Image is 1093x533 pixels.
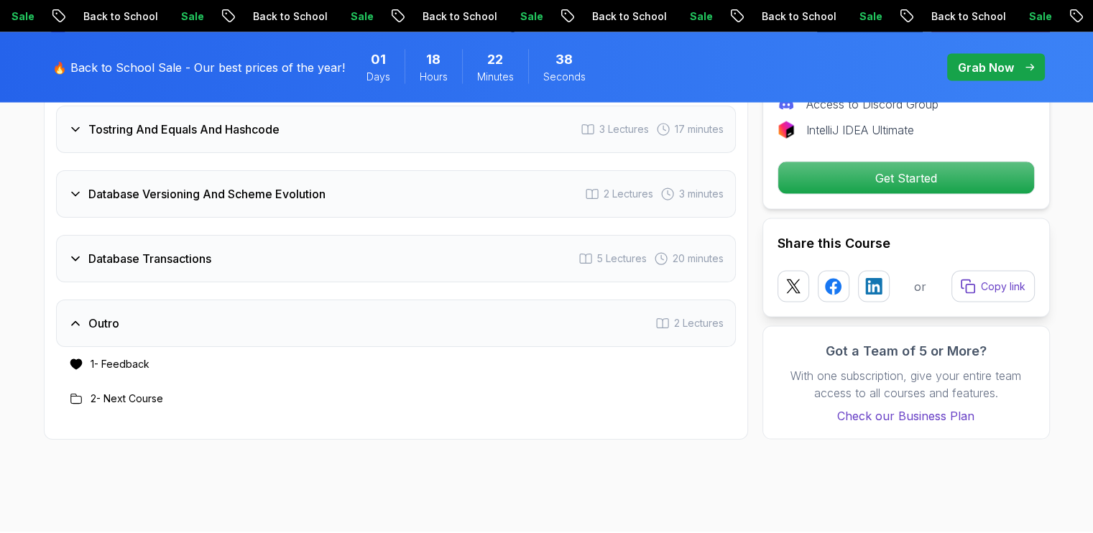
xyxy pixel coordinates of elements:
[918,9,1015,24] p: Back to School
[597,251,647,266] span: 5 Lectures
[981,279,1025,294] p: Copy link
[337,9,383,24] p: Sale
[409,9,507,24] p: Back to School
[88,250,211,267] h3: Database Transactions
[507,9,553,24] p: Sale
[167,9,213,24] p: Sale
[679,187,724,201] span: 3 minutes
[778,162,1034,194] p: Get Started
[56,300,736,347] button: Outro2 Lectures
[420,70,448,84] span: Hours
[778,407,1035,425] a: Check our Business Plan
[91,391,163,406] h3: 2 - Next Course
[555,50,573,70] span: 38 Seconds
[56,106,736,153] button: Tostring And Equals And Hashcode3 Lectures 17 minutes
[675,122,724,136] span: 17 minutes
[778,367,1035,402] p: With one subscription, give your entire team access to all courses and features.
[958,59,1014,76] p: Grab Now
[778,162,1035,195] button: Get Started
[88,315,119,332] h3: Outro
[673,251,724,266] span: 20 minutes
[371,50,386,70] span: 1 Days
[951,271,1035,302] button: Copy link
[91,357,149,371] h3: 1 - Feedback
[599,122,649,136] span: 3 Lectures
[426,50,441,70] span: 18 Hours
[674,316,724,330] span: 2 Lectures
[778,233,1035,254] h2: Share this Course
[477,70,514,84] span: Minutes
[487,50,503,70] span: 22 Minutes
[88,185,326,203] h3: Database Versioning And Scheme Evolution
[778,121,795,139] img: jetbrains logo
[56,170,736,218] button: Database Versioning And Scheme Evolution2 Lectures 3 minutes
[543,70,586,84] span: Seconds
[70,9,167,24] p: Back to School
[239,9,337,24] p: Back to School
[604,187,653,201] span: 2 Lectures
[846,9,892,24] p: Sale
[778,341,1035,361] h3: Got a Team of 5 or More?
[366,70,390,84] span: Days
[806,121,914,139] p: IntelliJ IDEA Ultimate
[1015,9,1061,24] p: Sale
[914,278,926,295] p: or
[578,9,676,24] p: Back to School
[676,9,722,24] p: Sale
[748,9,846,24] p: Back to School
[56,235,736,282] button: Database Transactions5 Lectures 20 minutes
[52,59,345,76] p: 🔥 Back to School Sale - Our best prices of the year!
[88,121,280,138] h3: Tostring And Equals And Hashcode
[806,96,938,113] p: Access to Discord Group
